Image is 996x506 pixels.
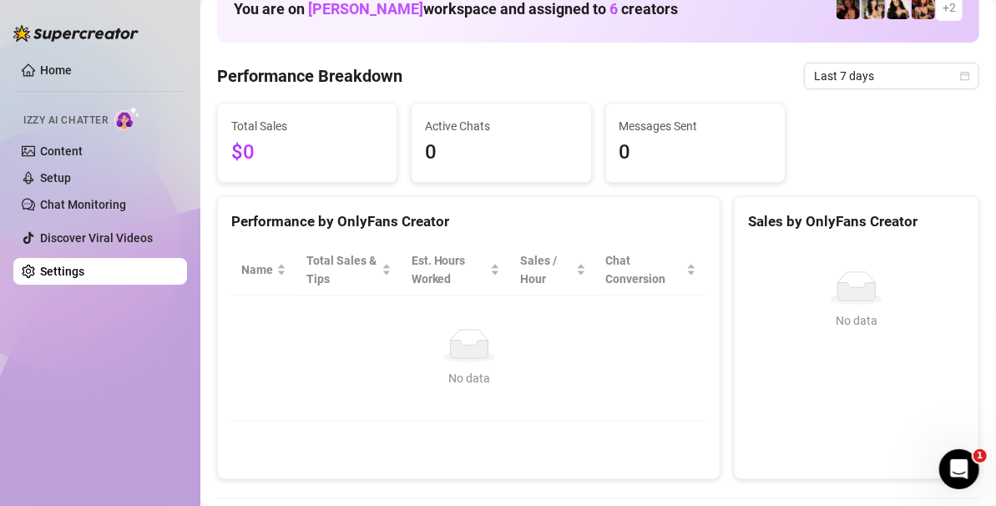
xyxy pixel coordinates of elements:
[748,210,965,233] div: Sales by OnlyFans Creator
[40,171,71,185] a: Setup
[960,71,970,81] span: calendar
[425,117,577,135] span: Active Chats
[40,144,83,158] a: Content
[939,449,979,489] iframe: Intercom live chat
[231,245,296,296] th: Name
[40,63,72,77] a: Home
[40,265,84,278] a: Settings
[13,25,139,42] img: logo-BBDzfeDw.svg
[217,64,402,88] h4: Performance Breakdown
[973,449,987,463] span: 1
[248,369,690,387] div: No data
[606,251,684,288] span: Chat Conversion
[40,198,126,211] a: Chat Monitoring
[231,210,706,233] div: Performance by OnlyFans Creator
[231,137,383,169] span: $0
[814,63,969,89] span: Last 7 days
[619,117,771,135] span: Messages Sent
[114,106,140,130] img: AI Chatter
[241,261,273,279] span: Name
[425,137,577,169] span: 0
[23,113,108,129] span: Izzy AI Chatter
[596,245,707,296] th: Chat Conversion
[755,311,958,330] div: No data
[619,137,771,169] span: 0
[231,117,383,135] span: Total Sales
[40,231,153,245] a: Discover Viral Videos
[296,245,402,296] th: Total Sales & Tips
[510,245,595,296] th: Sales / Hour
[306,251,378,288] span: Total Sales & Tips
[520,251,572,288] span: Sales / Hour
[412,251,488,288] div: Est. Hours Worked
